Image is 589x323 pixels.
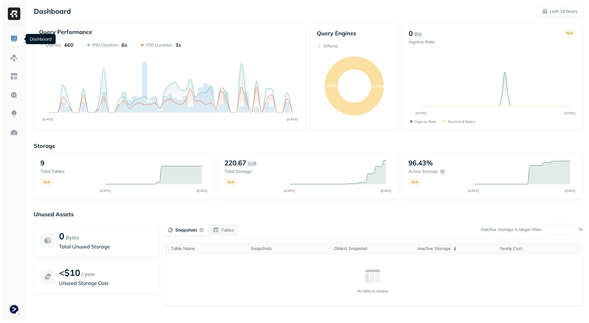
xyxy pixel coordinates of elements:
[40,169,99,174] p: Total tables
[550,8,577,14] p: Last 24 hours
[409,39,435,45] p: Ingress Rate
[10,35,18,43] img: Dashboard
[417,246,451,252] p: Inactive Storage
[64,42,73,48] p: 460
[122,42,127,48] p: 6s
[224,169,283,174] p: Total storage
[448,119,475,124] p: Removed bytes
[284,189,295,193] tspan: [DATE]
[34,7,71,16] p: Dashboard
[34,142,583,149] p: Storage
[224,159,246,167] p: 220.67
[579,227,583,232] p: %
[500,246,578,252] div: Yearly Cost
[10,305,18,314] img: Terminal
[100,189,111,193] tspan: [DATE]
[408,159,433,167] p: 96.43%
[10,91,18,99] img: Query Explorer
[415,119,437,124] p: Ingress Rate
[8,7,20,20] img: Ryft
[481,227,541,232] p: Inactive storage is larger than
[10,110,18,118] img: Insights
[146,42,172,48] p: P50 Duration
[416,111,427,115] tspan: [DATE]
[10,129,18,137] img: Optimization
[537,6,583,17] button: Last 24 hours
[408,169,438,174] p: Active storage
[357,289,388,293] p: No data to display
[196,189,207,193] tspan: [DATE]
[26,34,56,44] div: Dashboard
[92,42,118,48] p: P90 Duration
[323,43,338,49] p: Athena
[59,243,152,250] p: Total Unused Storage
[59,231,64,242] p: 0
[334,246,412,252] div: Oldest Snapshot
[380,189,391,193] tspan: [DATE]
[221,227,234,233] p: Tables
[42,117,53,121] tspan: [DATE]
[34,211,583,218] p: Unused Assets
[40,159,44,167] p: 9
[564,189,575,193] tspan: [DATE]
[251,246,329,252] div: Snapshots
[409,29,413,38] p: 0
[171,246,246,252] div: Table Name
[565,111,576,115] tspan: [DATE]
[10,72,18,81] img: Asset Explorer
[59,279,152,287] p: Unused Storage Cost
[82,270,95,278] p: / year
[412,180,418,184] p: N/A
[175,227,197,233] p: Snapshots
[10,54,18,62] img: Assets
[415,30,422,38] p: B/s
[317,30,392,37] p: Query Engines
[566,31,573,35] p: N/A
[248,160,257,167] p: GiB
[45,42,61,48] p: Queries
[287,117,298,121] tspan: [DATE]
[59,267,80,278] p: <$10
[43,180,50,184] p: N/A
[326,83,336,88] text: 100%
[175,42,181,48] p: 3s
[39,28,92,36] p: Query Performance
[227,180,234,184] p: N/A
[66,234,79,241] p: Bytes
[468,189,479,193] tspan: [DATE]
